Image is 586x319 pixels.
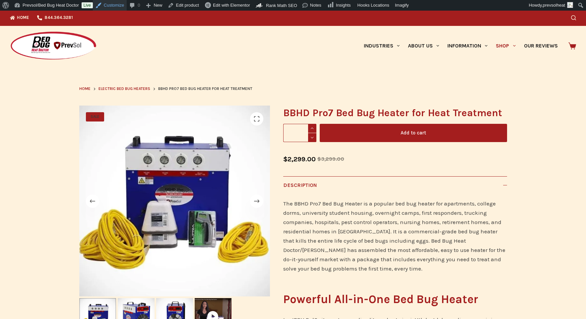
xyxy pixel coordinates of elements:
span: Electric Bed Bug Heaters [98,86,150,91]
img: Prevsol/Bed Bug Heat Doctor [10,31,97,61]
span: $ [283,155,288,163]
a: About Us [404,26,443,66]
a: Home [79,86,91,92]
span: Edit with Elementor [213,3,250,8]
bdi: 3,299.00 [317,156,344,162]
span: $ [317,156,321,162]
nav: Primary [359,26,562,66]
bdi: 2,299.00 [283,155,316,163]
a: Industries [359,26,404,66]
a: Our Reviews [520,26,562,66]
a: Home [10,9,33,26]
h1: BBHD Pro7 Bed Bug Heater for Heat Treatment [283,106,507,120]
a: 844.364.3281 [33,9,77,26]
nav: Top Menu [10,9,77,26]
input: Product quantity [283,124,316,142]
button: Search [571,15,576,20]
span: SALE [86,112,104,121]
span: prevsolheat [543,3,565,8]
a: Electric Bed Bug Heaters [98,86,150,92]
a: Information [443,26,492,66]
a: 🔍 [250,112,263,125]
a: Shop [492,26,520,66]
span: Rank Math SEO [266,3,297,8]
p: The BBHD Pro7 Bed Bug Heater is a popular bed bug heater for apartments, college dorms, universit... [283,199,507,273]
a: Live [82,2,93,8]
button: Description [283,176,507,194]
span: Home [79,86,91,91]
h2: Powerful All-in-One Bed Bug Heater [283,291,507,308]
span: BBHD Pro7 Bed Bug Heater for Heat Treatment [158,86,252,92]
span: Insights [336,3,351,8]
button: Add to cart [320,124,507,142]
